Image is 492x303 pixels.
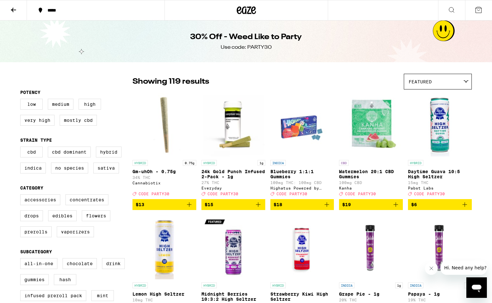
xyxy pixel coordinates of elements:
[395,282,403,288] p: 1g
[270,181,334,185] p: 100mg THC: 100mg CBD
[270,160,286,166] p: INDICA
[201,169,265,179] p: 24k Gold Punch Infused 2-Pack - 1g
[408,199,472,210] button: Add to bag
[20,258,57,269] label: All-In-One
[208,192,238,196] span: CODE PARTY30
[411,202,417,207] span: $6
[270,186,334,190] div: Highatus Powered by Cannabiotix
[201,186,265,190] div: Everyday
[408,291,472,297] p: Papaya - 1g
[20,163,46,173] label: Indica
[414,192,445,196] span: CODE PARTY30
[205,202,213,207] span: $15
[270,282,286,288] p: HYBRID
[408,169,472,179] p: Daytime Guava 10:5 High Seltzer
[93,163,119,173] label: Sativa
[201,181,265,185] p: 27% THC
[20,274,49,285] label: Gummies
[20,185,43,190] legend: Category
[139,192,169,196] span: CODE PARTY30
[82,210,110,221] label: Flowers
[20,138,52,143] legend: Strain Type
[339,186,403,190] div: Kanha
[132,76,209,87] p: Showing 119 results
[270,291,334,302] p: Strawberry Kiwi High Seltzer
[425,262,438,275] iframe: Close message
[132,175,196,180] p: 34% THC
[132,160,148,166] p: HYBRID
[132,199,196,210] button: Add to bag
[190,32,302,43] h1: 30% Off - Weed Like to Party
[408,181,472,185] p: 15mg THC
[201,282,217,288] p: HYBRID
[136,202,144,207] span: $13
[339,215,403,279] img: Gelato - Grape Pie - 1g
[20,210,43,221] label: Drops
[408,298,472,302] p: 19% THC
[132,282,148,288] p: HYBRID
[408,93,472,199] a: Open page for Daytime Guava 10:5 High Seltzer from Pabst Labs
[20,115,55,126] label: Very High
[408,215,472,279] img: Gelato - Papaya - 1g
[57,226,94,237] label: Vaporizers
[201,93,265,157] img: Everyday - 24k Gold Punch Infused 2-Pack - 1g
[60,115,97,126] label: Mostly CBD
[48,147,91,157] label: CBD Dominant
[20,290,86,301] label: Infused Preroll Pack
[408,186,472,190] div: Pabst Labs
[258,160,265,166] p: 1g
[132,181,196,185] div: Cannabiotix
[48,99,73,110] label: Medium
[201,93,265,199] a: Open page for 24k Gold Punch Infused 2-Pack - 1g from Everyday
[408,93,472,157] img: Pabst Labs - Daytime Guava 10:5 High Seltzer
[201,291,265,302] p: Midnight Berries 10:3:2 High Seltzer
[132,291,196,297] p: Lemon High Seltzer
[183,160,196,166] p: 0.75g
[20,99,43,110] label: Low
[270,215,334,279] img: Pabst Labs - Strawberry Kiwi High Seltzer
[339,181,403,185] p: 100mg CBD
[345,192,376,196] span: CODE PARTY30
[20,226,52,237] label: Prerolls
[339,169,403,179] p: Watermelon 20:1 CBD Gummies
[339,291,403,297] p: Grape Pie - 1g
[466,277,487,298] iframe: Button to launch messaging window
[270,199,334,210] button: Add to bag
[408,282,423,288] p: INDICA
[51,163,88,173] label: No Species
[408,160,423,166] p: HYBRID
[342,202,351,207] span: $19
[96,147,122,157] label: Hybrid
[339,160,349,166] p: CBD
[201,215,265,279] img: Pabst Labs - Midnight Berries 10:3:2 High Seltzer
[270,169,334,179] p: Blueberry 1:1:1 Gummies
[409,79,432,84] span: Featured
[132,298,196,302] p: 10mg THC
[132,169,196,174] p: Gm-uhOh - 0.75g
[201,199,265,210] button: Add to bag
[20,147,43,157] label: CBD
[274,202,282,207] span: $18
[102,258,125,269] label: Drink
[20,249,52,254] legend: Subcategory
[132,93,196,199] a: Open page for Gm-uhOh - 0.75g from Cannabiotix
[221,44,272,51] div: Use code: PARTY30
[440,261,487,275] iframe: Message from company
[270,93,334,157] img: Highatus Powered by Cannabiotix - Blueberry 1:1:1 Gummies
[339,93,403,199] a: Open page for Watermelon 20:1 CBD Gummies from Kanha
[464,282,472,288] p: 1g
[339,93,403,157] img: Kanha - Watermelon 20:1 CBD Gummies
[48,210,77,221] label: Edibles
[65,194,108,205] label: Concentrates
[339,199,403,210] button: Add to bag
[20,194,60,205] label: Accessories
[276,192,307,196] span: CODE PARTY30
[54,274,76,285] label: Hash
[339,282,354,288] p: INDICA
[63,258,97,269] label: Chocolate
[132,215,196,279] img: Pabst Labs - Lemon High Seltzer
[339,298,403,302] p: 20% THC
[132,93,196,157] img: Cannabiotix - Gm-uhOh - 0.75g
[201,160,217,166] p: HYBRID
